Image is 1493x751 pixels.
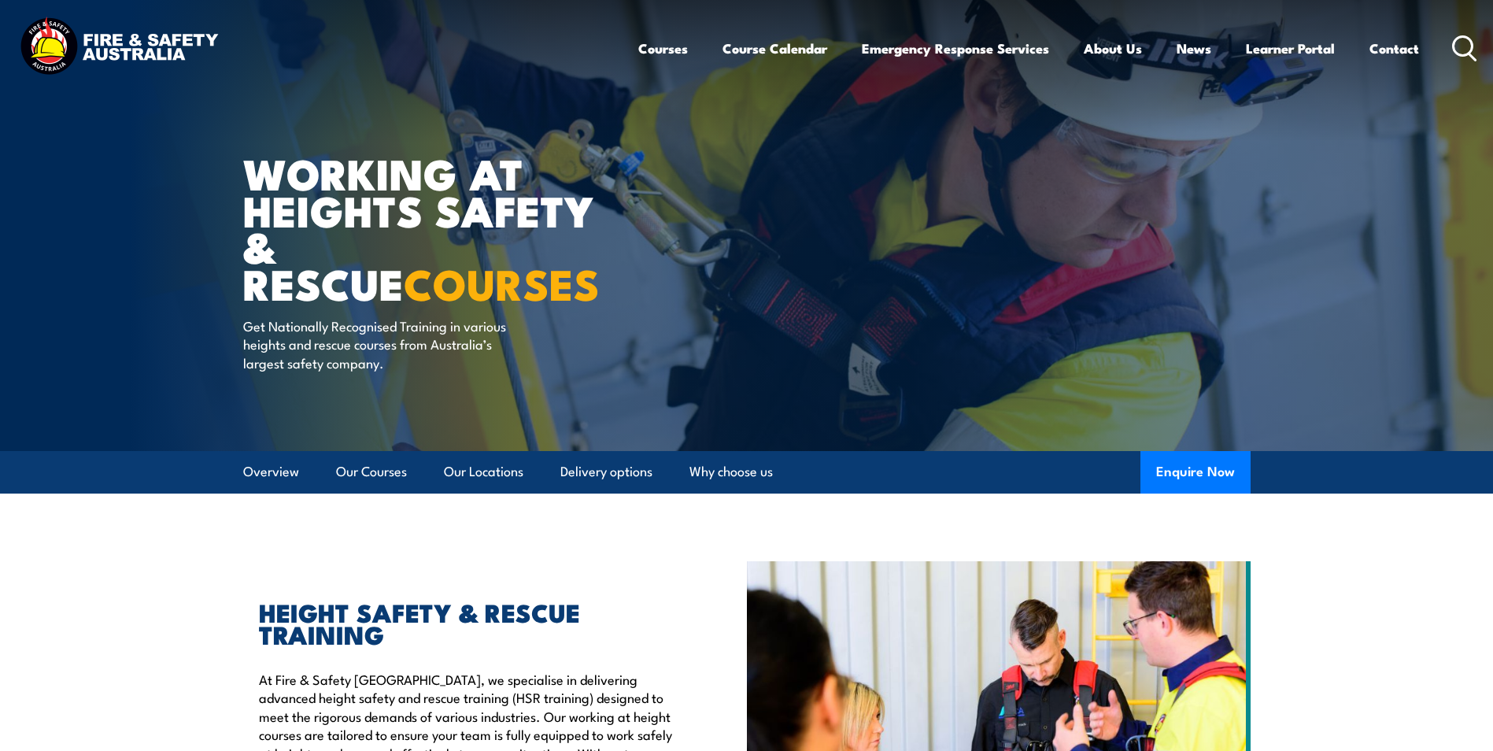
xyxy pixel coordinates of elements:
[1084,28,1142,69] a: About Us
[243,451,299,493] a: Overview
[336,451,407,493] a: Our Courses
[1140,451,1251,494] button: Enquire Now
[1177,28,1211,69] a: News
[862,28,1049,69] a: Emergency Response Services
[243,154,632,302] h1: WORKING AT HEIGHTS SAFETY & RESCUE
[689,451,773,493] a: Why choose us
[404,250,600,315] strong: COURSES
[722,28,827,69] a: Course Calendar
[638,28,688,69] a: Courses
[243,316,530,372] p: Get Nationally Recognised Training in various heights and rescue courses from Australia’s largest...
[1246,28,1335,69] a: Learner Portal
[444,451,523,493] a: Our Locations
[1369,28,1419,69] a: Contact
[259,601,674,645] h2: HEIGHT SAFETY & RESCUE TRAINING
[560,451,652,493] a: Delivery options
